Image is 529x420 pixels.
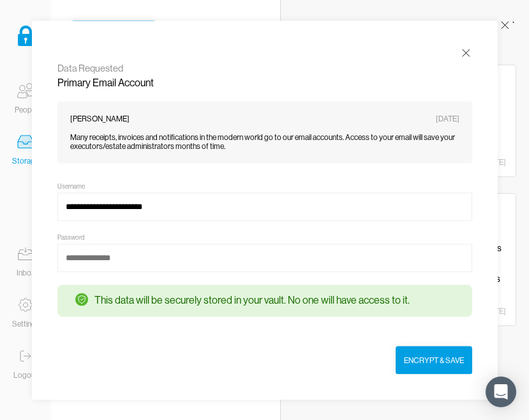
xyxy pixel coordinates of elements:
[57,182,85,190] div: Username
[12,318,40,331] div: Settings
[404,354,464,366] div: Encrypt & Save
[57,62,472,73] p: Data Requested
[13,369,38,382] div: Logout
[94,294,410,307] div: This data will be securely stored in your vault. No one will have access to it.
[12,155,39,167] div: Storage
[15,104,37,116] div: People
[57,76,472,88] p: Primary Email Account
[70,114,130,123] p: [PERSON_NAME]
[17,267,35,279] div: Inbox
[70,132,459,150] p: Many receipts, invoices and notifications in the modern world go to our email accounts. Access to...
[396,346,472,374] button: Encrypt & Save
[294,19,380,34] h3: Notifications ( 2 )
[57,233,85,241] div: Password
[486,377,516,407] div: Open Intercom Messenger
[436,114,459,123] p: [DATE]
